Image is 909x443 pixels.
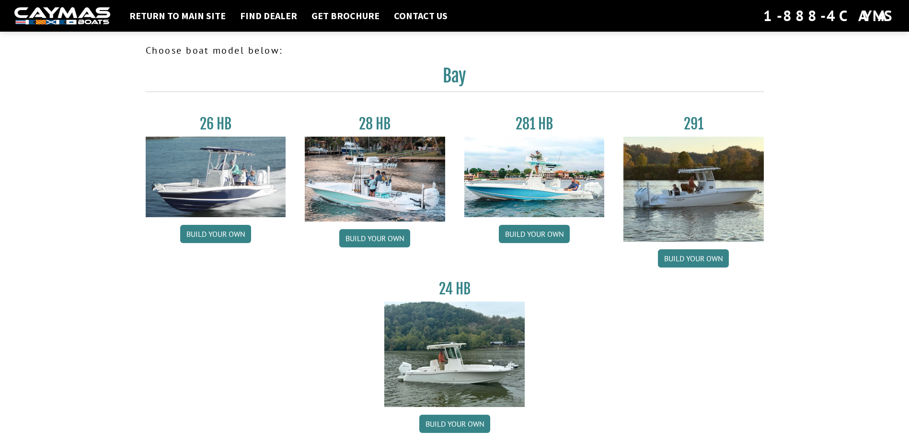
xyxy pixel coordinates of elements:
h3: 24 HB [384,280,525,298]
a: Find Dealer [235,10,302,22]
h3: 28 HB [305,115,445,133]
a: Return to main site [125,10,230,22]
h2: Bay [146,65,764,92]
h3: 291 [623,115,764,133]
a: Build your own [419,415,490,433]
img: 24_HB_thumbnail.jpg [384,302,525,407]
p: Choose boat model below: [146,43,764,58]
a: Build your own [499,225,570,243]
a: Build your own [658,249,729,268]
a: Contact Us [389,10,452,22]
a: Build your own [339,229,410,247]
img: 28_hb_thumbnail_for_caymas_connect.jpg [305,137,445,221]
h3: 26 HB [146,115,286,133]
img: 28-hb-twin.jpg [464,137,605,217]
a: Get Brochure [307,10,384,22]
h3: 281 HB [464,115,605,133]
div: 1-888-4CAYMAS [763,5,895,26]
img: white-logo-c9c8dbefe5ff5ceceb0f0178aa75bf4bb51f6bca0971e226c86eb53dfe498488.png [14,7,110,25]
img: 26_new_photo_resized.jpg [146,137,286,217]
img: 291_Thumbnail.jpg [623,137,764,242]
a: Build your own [180,225,251,243]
